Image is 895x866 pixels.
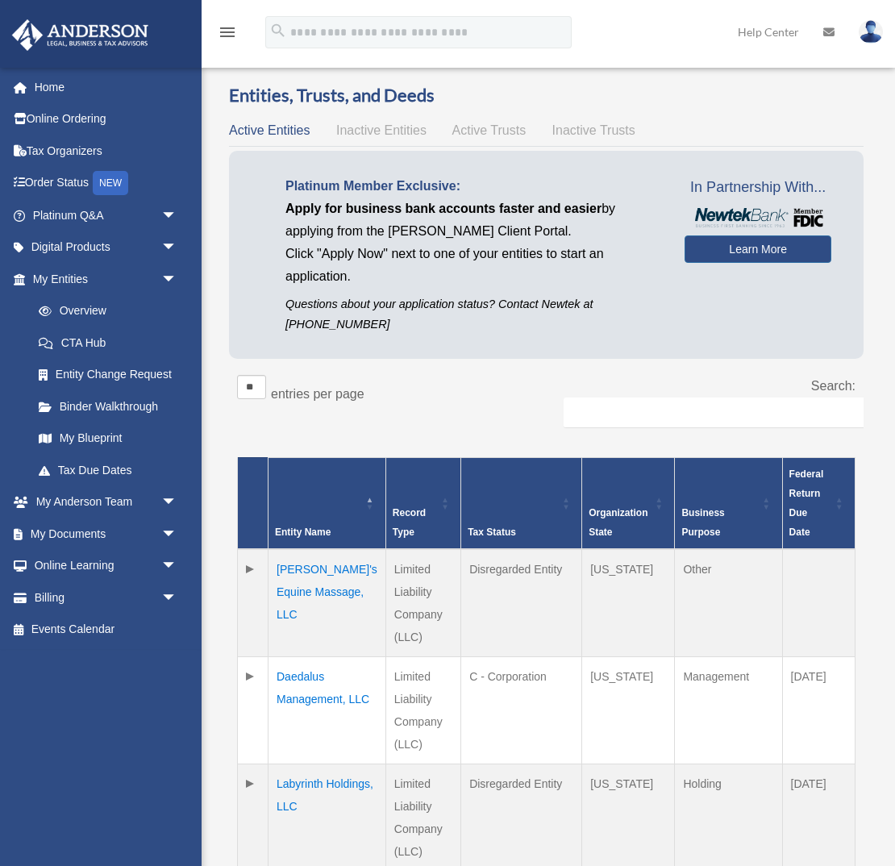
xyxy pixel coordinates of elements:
[93,171,128,195] div: NEW
[461,457,582,549] th: Tax Status: Activate to sort
[782,457,855,549] th: Federal Return Due Date: Activate to sort
[7,19,153,51] img: Anderson Advisors Platinum Portal
[11,550,202,582] a: Online Learningarrow_drop_down
[11,486,202,518] a: My Anderson Teamarrow_drop_down
[393,507,426,538] span: Record Type
[229,83,864,108] h3: Entities, Trusts, and Deeds
[693,208,823,227] img: NewtekBankLogoSM.png
[285,202,602,215] span: Apply for business bank accounts faster and easier
[218,28,237,42] a: menu
[11,167,202,200] a: Order StatusNEW
[582,457,675,549] th: Organization State: Activate to sort
[285,175,660,198] p: Platinum Member Exclusive:
[675,656,782,764] td: Management
[285,294,660,335] p: Questions about your application status? Contact Newtek at [PHONE_NUMBER]
[285,243,660,288] p: Click "Apply Now" next to one of your entities to start an application.
[11,581,202,614] a: Billingarrow_drop_down
[268,457,386,549] th: Entity Name: Activate to invert sorting
[681,507,724,538] span: Business Purpose
[268,549,386,657] td: [PERSON_NAME]'s Equine Massage, LLC
[23,423,194,455] a: My Blueprint
[11,263,194,295] a: My Entitiesarrow_drop_down
[161,199,194,232] span: arrow_drop_down
[582,549,675,657] td: [US_STATE]
[218,23,237,42] i: menu
[11,71,202,103] a: Home
[23,327,194,359] a: CTA Hub
[11,231,202,264] a: Digital Productsarrow_drop_down
[685,175,831,201] span: In Partnership With...
[589,507,647,538] span: Organization State
[859,20,883,44] img: User Pic
[23,390,194,423] a: Binder Walkthrough
[385,457,460,549] th: Record Type: Activate to sort
[271,387,364,401] label: entries per page
[782,656,855,764] td: [DATE]
[461,656,582,764] td: C - Corporation
[23,295,185,327] a: Overview
[161,263,194,296] span: arrow_drop_down
[161,231,194,264] span: arrow_drop_down
[285,198,660,243] p: by applying from the [PERSON_NAME] Client Portal.
[675,457,782,549] th: Business Purpose: Activate to sort
[452,123,527,137] span: Active Trusts
[468,527,516,538] span: Tax Status
[385,549,460,657] td: Limited Liability Company (LLC)
[23,454,194,486] a: Tax Due Dates
[685,235,831,263] a: Learn More
[582,656,675,764] td: [US_STATE]
[23,359,194,391] a: Entity Change Request
[268,656,386,764] td: Daedalus Management, LLC
[11,135,202,167] a: Tax Organizers
[161,518,194,551] span: arrow_drop_down
[552,123,635,137] span: Inactive Trusts
[675,549,782,657] td: Other
[11,199,202,231] a: Platinum Q&Aarrow_drop_down
[11,103,202,135] a: Online Ordering
[385,656,460,764] td: Limited Liability Company (LLC)
[11,614,202,646] a: Events Calendar
[161,581,194,614] span: arrow_drop_down
[461,549,582,657] td: Disregarded Entity
[161,486,194,519] span: arrow_drop_down
[269,22,287,40] i: search
[11,518,202,550] a: My Documentsarrow_drop_down
[229,123,310,137] span: Active Entities
[275,527,331,538] span: Entity Name
[161,550,194,583] span: arrow_drop_down
[811,379,855,393] label: Search:
[336,123,427,137] span: Inactive Entities
[789,468,824,538] span: Federal Return Due Date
